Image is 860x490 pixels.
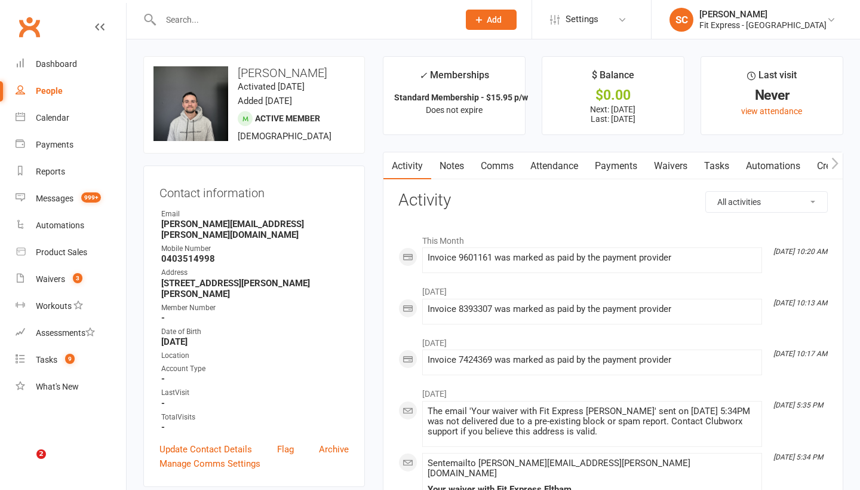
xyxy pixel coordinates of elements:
a: Messages 999+ [16,185,126,212]
div: Messages [36,194,73,203]
a: Product Sales [16,239,126,266]
strong: [STREET_ADDRESS][PERSON_NAME][PERSON_NAME] [161,278,349,299]
iframe: Intercom live chat [12,449,41,478]
div: Automations [36,220,84,230]
span: Does not expire [426,105,483,115]
a: Tasks 9 [16,347,126,373]
input: Search... [157,11,450,28]
div: Invoice 8393307 was marked as paid by the payment provider [428,304,757,314]
a: Automations [738,152,809,180]
strong: 0403514998 [161,253,349,264]
time: Activated [DATE] [238,81,305,92]
div: Fit Express - [GEOGRAPHIC_DATA] [699,20,827,30]
div: The email 'Your waiver with Fit Express [PERSON_NAME]' sent on [DATE] 5:34PM was not delivered du... [428,406,757,437]
div: [PERSON_NAME] [699,9,827,20]
div: Dashboard [36,59,77,69]
a: Waivers 3 [16,266,126,293]
strong: [DATE] [161,336,349,347]
li: [DATE] [398,330,828,350]
i: [DATE] 5:34 PM [773,453,823,461]
div: Calendar [36,113,69,122]
a: Update Contact Details [159,442,252,457]
div: Date of Birth [161,326,349,338]
a: Comms [472,152,522,180]
span: Settings [566,6,598,33]
a: Dashboard [16,51,126,78]
div: LastVisit [161,387,349,399]
div: People [36,86,63,96]
a: Automations [16,212,126,239]
strong: [PERSON_NAME][EMAIL_ADDRESS][PERSON_NAME][DOMAIN_NAME] [161,219,349,240]
div: Waivers [36,274,65,284]
button: Add [466,10,517,30]
div: TotalVisits [161,412,349,423]
div: Never [712,89,832,102]
div: What's New [36,382,79,391]
div: Product Sales [36,247,87,257]
div: Assessments [36,328,95,338]
div: Email [161,209,349,220]
i: [DATE] 10:20 AM [773,247,827,256]
strong: - [161,313,349,323]
strong: - [161,373,349,384]
div: Workouts [36,301,72,311]
div: Account Type [161,363,349,375]
div: Reports [36,167,65,176]
i: [DATE] 10:17 AM [773,350,827,358]
a: Notes [431,152,472,180]
div: Tasks [36,355,57,365]
a: Payments [586,152,646,180]
li: [DATE] [398,279,828,298]
a: Clubworx [14,12,44,42]
div: $0.00 [553,89,673,102]
div: Payments [36,140,73,149]
span: [DEMOGRAPHIC_DATA] [238,131,331,142]
div: Mobile Number [161,243,349,255]
a: Workouts [16,293,126,320]
a: Flag [277,442,294,457]
span: 9 [65,354,75,364]
span: 3 [73,273,82,283]
li: This Month [398,228,828,247]
span: 2 [36,449,46,459]
div: Address [161,267,349,278]
strong: - [161,422,349,433]
a: Assessments [16,320,126,347]
strong: Standard Membership - $15.95 p/w [394,93,528,102]
a: Activity [383,152,431,180]
a: view attendance [741,106,802,116]
h3: Activity [398,191,828,210]
a: Tasks [696,152,738,180]
div: Last visit [747,68,797,89]
p: Next: [DATE] Last: [DATE] [553,105,673,124]
div: SC [669,8,693,32]
img: image1747726512.png [153,66,228,141]
span: 999+ [81,192,101,203]
div: $ Balance [592,68,634,89]
a: Waivers [646,152,696,180]
div: Location [161,350,349,362]
a: Archive [319,442,349,457]
a: Payments [16,131,126,158]
strong: - [161,398,349,409]
span: Active member [255,114,320,123]
a: People [16,78,126,105]
i: [DATE] 5:35 PM [773,401,823,409]
h3: [PERSON_NAME] [153,66,355,79]
li: [DATE] [398,381,828,400]
span: Sent email to [PERSON_NAME][EMAIL_ADDRESS][PERSON_NAME][DOMAIN_NAME] [428,458,690,479]
time: Added [DATE] [238,96,292,106]
i: ✓ [419,70,427,81]
a: Attendance [522,152,586,180]
a: Manage Comms Settings [159,457,260,471]
i: [DATE] 10:13 AM [773,299,827,307]
div: Member Number [161,302,349,314]
h3: Contact information [159,182,349,200]
a: Reports [16,158,126,185]
div: Memberships [419,68,489,90]
div: Invoice 7424369 was marked as paid by the payment provider [428,355,757,365]
div: Invoice 9601161 was marked as paid by the payment provider [428,253,757,263]
a: What's New [16,373,126,400]
span: Add [487,15,502,24]
a: Calendar [16,105,126,131]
